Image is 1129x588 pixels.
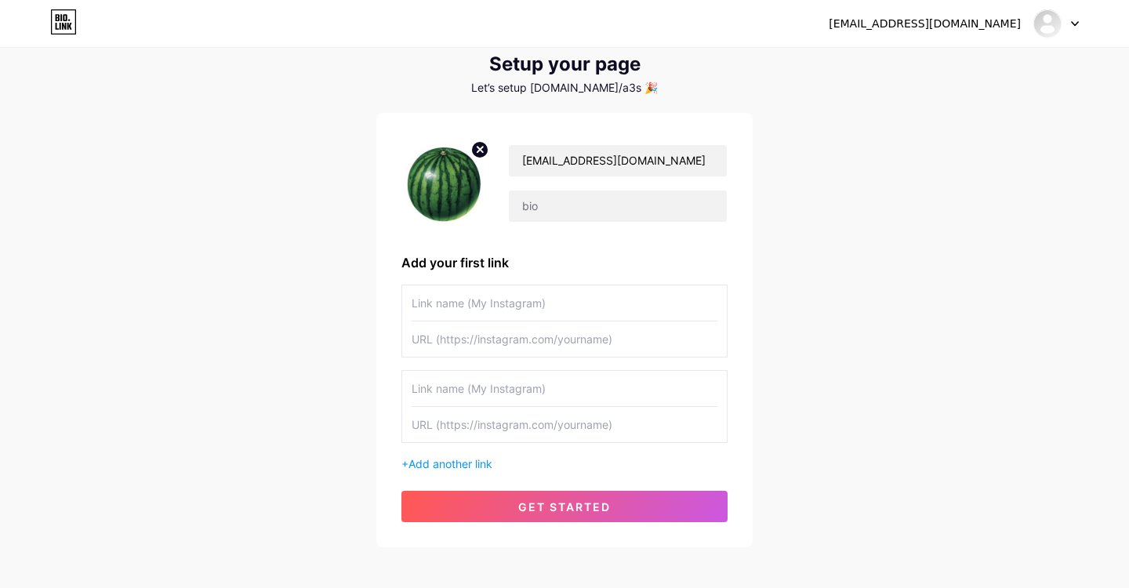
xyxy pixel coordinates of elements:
div: + [401,456,728,472]
input: Link name (My Instagram) [412,371,717,406]
input: bio [509,191,727,222]
div: [EMAIL_ADDRESS][DOMAIN_NAME] [829,16,1021,32]
span: get started [518,500,611,514]
input: Your name [509,145,727,176]
div: Setup your page [376,53,753,75]
div: Let’s setup [DOMAIN_NAME]/a3s 🎉 [376,82,753,94]
span: Add another link [408,457,492,470]
button: get started [401,491,728,522]
input: Link name (My Instagram) [412,285,717,321]
input: URL (https://instagram.com/yourname) [412,321,717,357]
div: Add your first link [401,253,728,272]
img: a3s [1033,9,1062,38]
input: URL (https://instagram.com/yourname) [412,407,717,442]
img: profile pic [401,138,489,228]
